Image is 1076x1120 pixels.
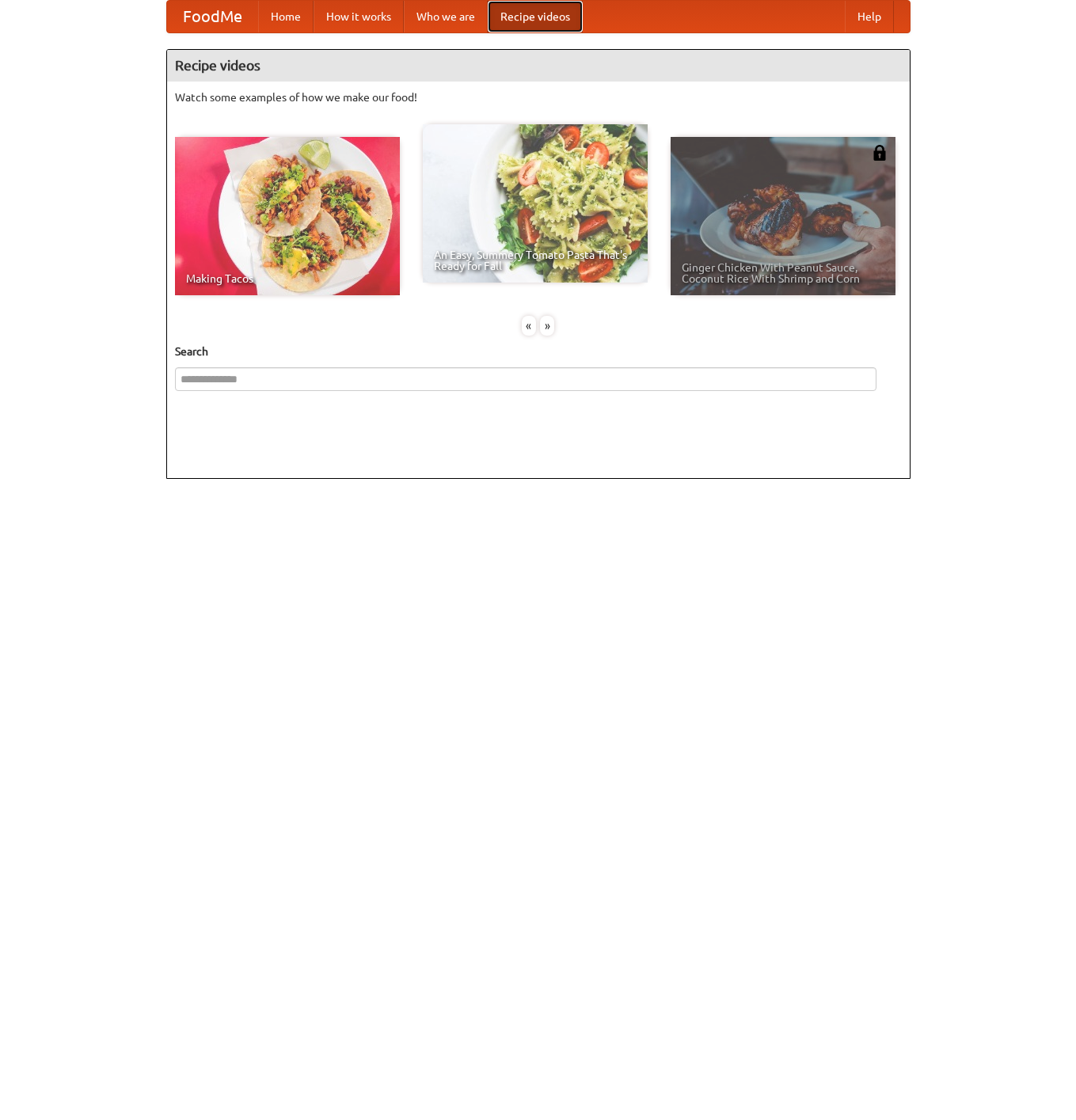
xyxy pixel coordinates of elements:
a: FoodMe [167,1,258,32]
a: Home [258,1,314,32]
h4: Recipe videos [167,50,910,82]
div: « [522,316,536,336]
h5: Search [175,344,902,359]
a: An Easy, Summery Tomato Pasta That's Ready for Fall [423,124,648,283]
div: » [540,316,554,336]
a: How it works [314,1,404,32]
p: Watch some examples of how we make our food! [175,89,902,105]
a: Help [845,1,894,32]
a: Making Tacos [175,137,400,295]
a: Who we are [404,1,488,32]
img: 483408.png [872,145,888,161]
span: An Easy, Summery Tomato Pasta That's Ready for Fall [434,249,637,271]
a: Recipe videos [488,1,583,32]
span: Making Tacos [186,273,389,284]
